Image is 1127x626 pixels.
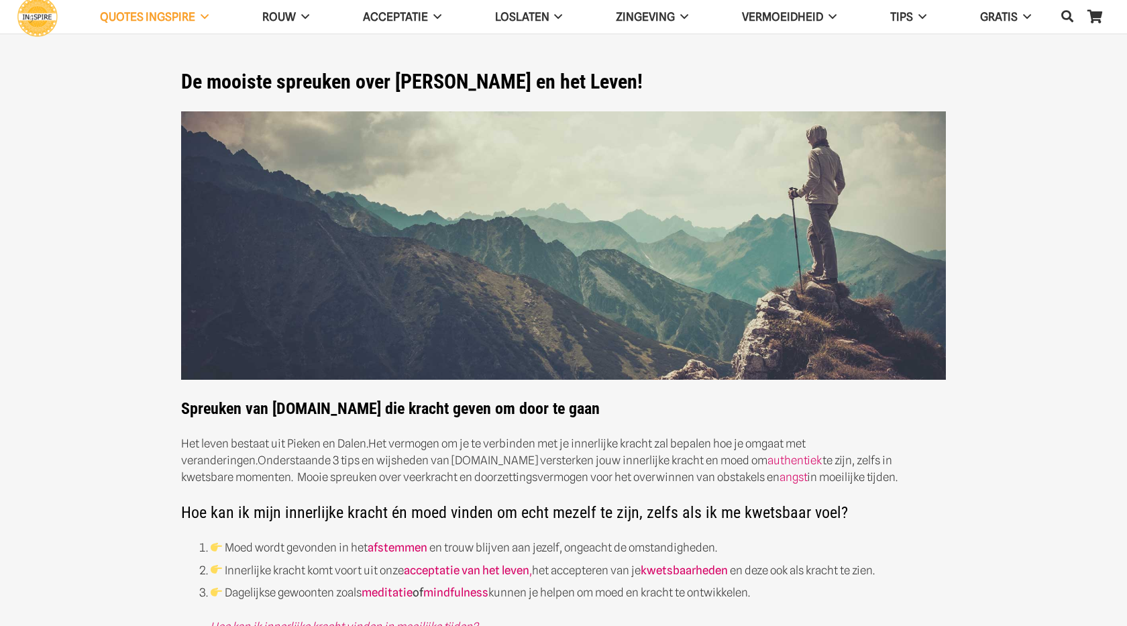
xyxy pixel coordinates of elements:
span: QUOTES INGSPIRE [100,10,195,23]
span: ROUW [262,10,296,23]
img: 👉 [211,586,222,598]
span: Loslaten [495,10,549,23]
a: Zoeken [1054,1,1081,33]
a: afstemmen [368,541,427,554]
li: Innerlijke kracht komt voort uit onze het accepteren van je en deze ook als kracht te zien. [210,562,947,579]
a: meditatie [362,586,413,599]
a: authentiek [767,454,822,467]
li: Dagelijkse gewoonten zoals kunnen je helpen om moed en kracht te ontwikkelen. [210,584,947,601]
span: GRATIS [980,10,1018,23]
li: Moed wordt gevonden in het en trouw blijven aan jezelf, ongeacht de omstandigheden. [210,539,947,556]
span: VERMOEIDHEID [742,10,823,23]
span: TIPS [890,10,913,23]
img: Quotes over Kracht en Levenslessen voor veerkracht op ingspire [181,111,946,380]
p: Het leven bestaat uit Pieken en Dalen Het vermogen om je te verbinden met je innerlijke kracht za... [181,435,946,486]
img: 👉 [211,564,222,575]
strong: Spreuken van [DOMAIN_NAME] die kracht geven om door te gaan [181,111,946,419]
a: angst [780,470,807,484]
em: . [366,437,368,450]
a: kwetsbaarheden [641,564,728,577]
span: Zingeving [616,10,675,23]
h1: De mooiste spreuken over [PERSON_NAME] en het Leven! [181,70,946,94]
em: . [256,454,258,467]
span: Acceptatie [363,10,428,23]
strong: of [362,586,488,599]
h2: Hoe kan ik mijn innerlijke kracht én moed vinden om echt mezelf te zijn, zelfs als ik me kwetsbaa... [181,503,946,523]
img: 👉 [211,541,222,553]
a: mindfulness [423,586,488,599]
a: acceptatie van het leven, [404,564,532,577]
strong: acceptatie van het leven [404,564,529,577]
